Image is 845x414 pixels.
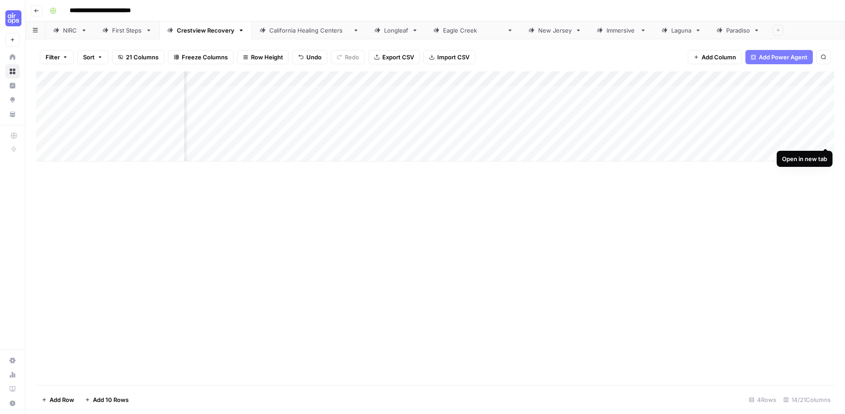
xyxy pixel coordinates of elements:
a: Opportunities [5,93,20,107]
span: Freeze Columns [182,53,228,62]
button: Add Power Agent [745,50,813,64]
div: Laguna [671,26,691,35]
a: Immersive [589,21,654,39]
button: Undo [293,50,327,64]
div: 14/21 Columns [780,393,834,407]
button: Sort [77,50,109,64]
span: Import CSV [437,53,469,62]
a: Usage [5,368,20,382]
button: Redo [331,50,365,64]
div: Longleaf [384,26,408,35]
button: Add Row [36,393,79,407]
a: [US_STATE] Healing Centers [252,21,367,39]
div: [GEOGRAPHIC_DATA] [443,26,503,35]
a: [US_STATE] [521,21,589,39]
a: Longleaf [367,21,426,39]
button: Import CSV [423,50,475,64]
a: Laguna [654,21,709,39]
a: Browse [5,64,20,79]
span: Filter [46,53,60,62]
a: NIRC [46,21,95,39]
div: [US_STATE] Healing Centers [269,26,349,35]
div: 4 Rows [745,393,780,407]
button: Help + Support [5,396,20,410]
span: 21 Columns [126,53,159,62]
a: Paradiso [709,21,767,39]
button: Add Column [688,50,742,64]
span: Add Row [50,395,74,404]
a: Your Data [5,107,20,121]
span: Sort [83,53,95,62]
span: Add Column [702,53,736,62]
div: Crestview Recovery [177,26,234,35]
a: [GEOGRAPHIC_DATA] [426,21,521,39]
span: Row Height [251,53,283,62]
button: Add 10 Rows [79,393,134,407]
div: Immersive [607,26,636,35]
a: Crestview Recovery [159,21,252,39]
img: Cohort 4 Logo [5,10,21,26]
div: Open in new tab [782,154,827,163]
span: Add Power Agent [759,53,807,62]
a: First Steps [95,21,159,39]
button: Filter [40,50,74,64]
a: Insights [5,79,20,93]
button: Workspace: Cohort 4 [5,7,20,29]
span: Redo [345,53,359,62]
div: NIRC [63,26,77,35]
div: Paradiso [726,26,750,35]
button: Row Height [237,50,289,64]
span: Export CSV [382,53,414,62]
a: Home [5,50,20,64]
button: Export CSV [368,50,420,64]
span: Undo [306,53,322,62]
div: [US_STATE] [538,26,572,35]
span: Add 10 Rows [93,395,129,404]
div: First Steps [112,26,142,35]
a: Settings [5,353,20,368]
button: 21 Columns [112,50,164,64]
button: Freeze Columns [168,50,234,64]
a: Learning Hub [5,382,20,396]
